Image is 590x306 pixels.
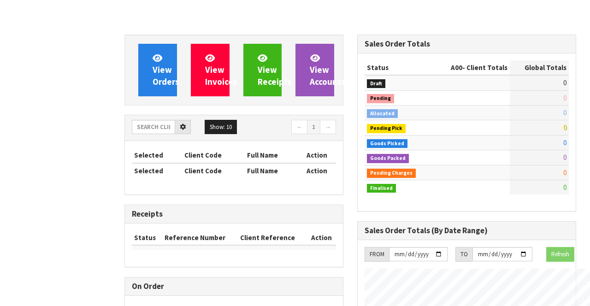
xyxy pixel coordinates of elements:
[367,109,398,118] span: Allocated
[307,120,320,135] a: 1
[546,247,574,262] button: Refresh
[455,247,472,262] div: TO
[510,60,569,75] th: Global Totals
[563,153,566,162] span: 0
[367,154,409,163] span: Goods Packed
[132,282,336,291] h3: On Order
[298,148,336,163] th: Action
[563,78,566,87] span: 0
[241,120,336,136] nav: Page navigation
[367,139,407,148] span: Goods Picked
[243,44,282,96] a: ViewReceipts
[138,44,177,96] a: ViewOrders
[365,40,569,48] h3: Sales Order Totals
[563,138,566,147] span: 0
[132,230,162,245] th: Status
[162,230,238,245] th: Reference Number
[451,63,462,72] span: A00
[320,120,336,135] a: →
[132,210,336,218] h3: Receipts
[245,148,298,163] th: Full Name
[307,230,336,245] th: Action
[365,247,389,262] div: FROM
[132,120,175,134] input: Search clients
[245,163,298,178] th: Full Name
[191,44,230,96] a: ViewInvoices
[432,60,510,75] th: - Client Totals
[367,169,416,178] span: Pending Charges
[563,168,566,177] span: 0
[563,94,566,102] span: 0
[205,120,237,135] button: Show: 10
[132,148,182,163] th: Selected
[367,184,396,193] span: Finalised
[182,148,245,163] th: Client Code
[298,163,336,178] th: Action
[258,53,292,87] span: View Receipts
[563,183,566,192] span: 0
[563,123,566,132] span: 0
[238,230,307,245] th: Client Reference
[310,53,345,87] span: View Accounts
[367,79,385,88] span: Draft
[365,60,432,75] th: Status
[367,94,394,103] span: Pending
[182,163,245,178] th: Client Code
[291,120,307,135] a: ←
[295,44,334,96] a: ViewAccounts
[365,226,569,235] h3: Sales Order Totals (By Date Range)
[153,53,179,87] span: View Orders
[563,108,566,117] span: 0
[367,124,406,133] span: Pending Pick
[132,163,182,178] th: Selected
[205,53,237,87] span: View Invoices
